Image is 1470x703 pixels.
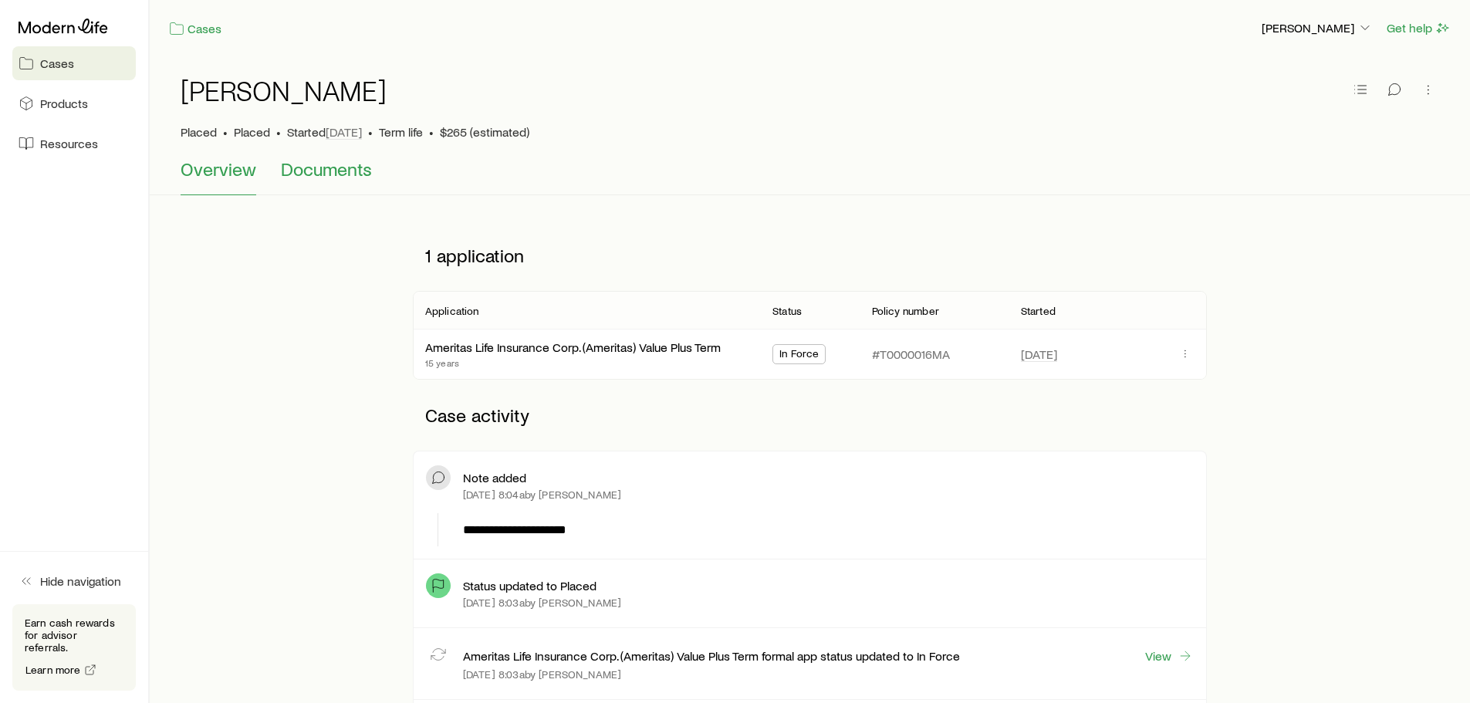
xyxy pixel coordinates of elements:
[379,124,423,140] span: Term life
[1386,19,1451,37] button: Get help
[463,668,621,681] p: [DATE] 8:03a by [PERSON_NAME]
[872,305,939,317] p: Policy number
[281,158,372,180] span: Documents
[463,597,621,609] p: [DATE] 8:03a by [PERSON_NAME]
[1261,19,1374,38] button: [PERSON_NAME]
[12,604,136,691] div: Earn cash rewards for advisor referrals.Learn more
[779,347,819,363] span: In Force
[429,124,434,140] span: •
[1021,305,1056,317] p: Started
[181,158,1439,195] div: Case details tabs
[276,124,281,140] span: •
[168,20,222,38] a: Cases
[463,648,960,664] p: Ameritas Life Insurance Corp. (Ameritas) Value Plus Term formal app status updated to In Force
[287,124,362,140] p: Started
[872,346,950,362] p: #T0000016MA
[12,46,136,80] a: Cases
[234,124,270,140] span: Placed
[326,124,362,140] span: [DATE]
[40,56,74,71] span: Cases
[40,136,98,151] span: Resources
[181,75,387,106] h1: [PERSON_NAME]
[413,232,1207,279] p: 1 application
[12,86,136,120] a: Products
[425,357,721,369] p: 15 years
[425,305,479,317] p: Application
[772,305,802,317] p: Status
[463,470,526,485] p: Note added
[463,578,596,593] p: Status updated to Placed
[223,124,228,140] span: •
[413,392,1207,438] p: Case activity
[25,664,81,675] span: Learn more
[12,564,136,598] button: Hide navigation
[425,340,721,354] a: Ameritas Life Insurance Corp. (Ameritas) Value Plus Term
[25,617,123,654] p: Earn cash rewards for advisor referrals.
[463,488,621,501] p: [DATE] 8:04a by [PERSON_NAME]
[1144,647,1194,664] a: View
[1262,20,1373,35] p: [PERSON_NAME]
[40,573,121,589] span: Hide navigation
[440,124,529,140] span: $265 (estimated)
[425,340,721,356] div: Ameritas Life Insurance Corp. (Ameritas) Value Plus Term
[1021,346,1057,362] span: [DATE]
[181,124,217,140] p: Placed
[12,127,136,161] a: Resources
[40,96,88,111] span: Products
[181,158,256,180] span: Overview
[368,124,373,140] span: •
